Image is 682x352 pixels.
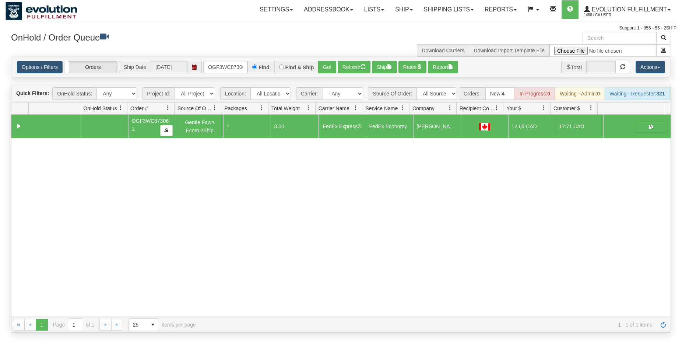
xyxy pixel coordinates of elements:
[584,11,639,19] span: 1488 / CA User
[128,318,159,331] span: Page sizes drop down
[6,2,77,20] img: logo1488.jpg
[274,123,284,129] span: 3.00
[359,0,390,19] a: Lists
[390,0,418,19] a: Ship
[585,102,597,114] a: Customer $ filter column settings
[220,87,250,100] span: Location:
[656,32,671,44] button: Search
[366,115,413,138] td: FedEx Economy
[555,87,605,100] div: Waiting - Admin:
[14,122,24,131] a: Collapse
[502,91,505,97] strong: 4
[52,87,96,100] span: OnHold Status:
[556,115,603,138] td: 17.71 CAD
[635,122,668,133] button: Shipping Documents
[583,32,657,44] input: Search
[319,105,349,112] span: Carrier Name
[36,319,48,331] span: Page 1
[413,115,461,138] td: [PERSON_NAME]
[318,61,336,73] button: Go!
[657,319,669,331] a: Refresh
[296,87,323,100] span: Carrier:
[605,87,669,100] div: Waiting - Requester:
[321,122,362,130] div: FedEx Express®
[68,319,83,331] input: Page 1
[254,0,298,19] a: Settings
[479,123,490,130] img: CA
[485,87,515,100] div: New:
[64,61,117,73] label: Orders
[547,91,550,97] strong: 0
[412,105,435,112] span: Company
[338,61,370,73] button: Refresh
[579,0,676,19] a: Evolution Fulfillment 1488 / CA User
[506,105,521,112] span: Your $
[142,87,175,100] span: Project Id:
[444,102,456,114] a: Company filter column settings
[130,105,148,112] span: Order #
[418,0,479,19] a: Shipping lists
[259,65,270,70] label: Find
[6,25,676,31] div: Support: 1 - 855 - 55 - 2SHIP
[303,102,315,114] a: Total Weight filter column settings
[508,115,556,138] td: 12.65 CAD
[538,102,550,114] a: Your $ filter column settings
[208,102,221,114] a: Source Of Order filter column settings
[428,61,458,73] button: Report
[597,91,600,97] strong: 0
[227,123,230,129] span: 1
[372,61,397,73] button: Ship
[271,105,300,112] span: Total Weight
[285,65,314,70] label: Find & Ship
[206,322,652,328] span: 1 - 1 of 1 items
[133,321,143,328] span: 25
[398,61,427,73] button: Rates
[115,102,127,114] a: OnHold Status filter column settings
[553,105,580,112] span: Customer $
[147,319,159,331] span: select
[397,102,409,114] a: Service Name filter column settings
[474,48,545,53] a: Download Import Template File
[479,0,522,19] a: Reports
[83,105,117,112] span: OnHold Status
[349,102,362,114] a: Carrier Name filter column settings
[132,118,170,132] span: OGF3WC87306-1
[11,85,671,102] div: grid toolbar
[160,125,173,136] button: Copy to clipboard
[636,61,665,73] button: Actions
[422,48,464,53] a: Download Carriers
[549,44,657,57] input: Import
[16,90,49,97] label: Quick Filters:
[298,0,359,19] a: Addressbook
[590,6,667,13] span: Evolution Fulfillment
[11,32,335,42] h3: OnHold / Order Queue
[515,87,555,100] div: In Progress:
[365,105,398,112] span: Service Name
[368,87,416,100] span: Source Of Order:
[119,61,151,73] span: Ship Date
[256,102,268,114] a: Packages filter column settings
[162,102,174,114] a: Order # filter column settings
[203,61,247,73] input: Order #
[53,318,95,331] span: Page of 1
[179,118,220,135] div: Gentle Fawn Ecom 2Ship
[561,61,587,73] span: Total
[17,61,63,73] a: Options / Filters
[128,318,196,331] span: items per page
[224,105,247,112] span: Packages
[656,91,665,97] strong: 321
[177,105,212,112] span: Source Of Order
[460,105,494,112] span: Recipient Country
[459,87,485,100] span: Orders:
[491,102,503,114] a: Recipient Country filter column settings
